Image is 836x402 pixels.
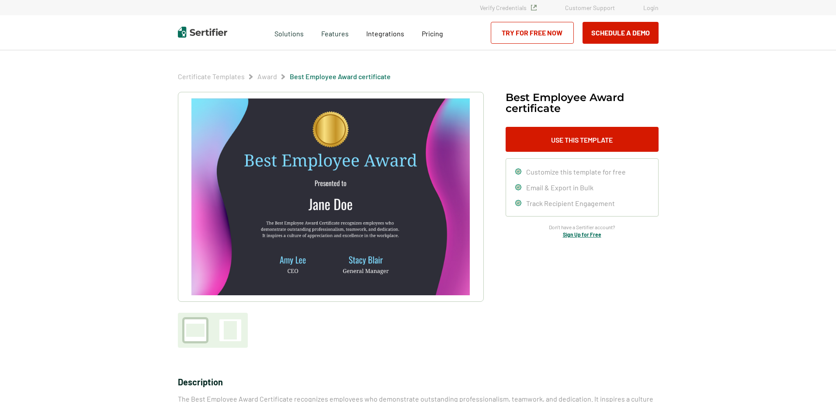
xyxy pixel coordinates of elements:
a: Award [257,72,277,80]
a: Pricing [422,27,443,38]
span: Award [257,72,277,81]
img: Sertifier | Digital Credentialing Platform [178,27,227,38]
span: Certificate Templates [178,72,245,81]
a: Certificate Templates [178,72,245,80]
span: Solutions [274,27,304,38]
span: Best Employee Award certificate​ [290,72,391,81]
a: Customer Support [565,4,615,11]
a: Login [643,4,659,11]
span: Integrations [366,29,404,38]
span: Description [178,377,223,387]
img: Best Employee Award certificate​ [191,98,469,295]
a: Verify Credentials [480,4,537,11]
img: Verified [531,5,537,10]
a: Integrations [366,27,404,38]
button: Use This Template [506,127,659,152]
span: Don’t have a Sertifier account? [549,223,615,231]
div: Breadcrumb [178,72,391,81]
a: Try for Free Now [491,22,574,44]
span: Features [321,27,349,38]
span: Email & Export in Bulk [526,183,593,192]
span: Customize this template for free [526,168,626,176]
span: Pricing [422,29,443,38]
h1: Best Employee Award certificate​ [506,92,659,114]
a: Sign Up for Free [563,231,601,238]
a: Best Employee Award certificate​ [290,72,391,80]
span: Track Recipient Engagement [526,199,615,207]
